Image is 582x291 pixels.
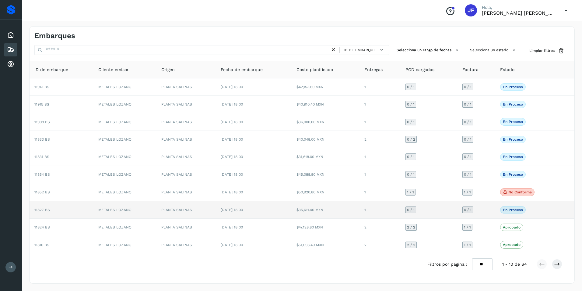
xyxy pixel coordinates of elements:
[156,183,216,201] td: PLANTA SALINAS
[98,66,129,73] span: Cliente emisor
[34,137,50,142] span: 11833 BS
[359,166,401,183] td: 1
[502,261,527,268] span: 1 - 10 de 64
[221,243,243,247] span: [DATE] 18:00
[292,166,359,183] td: $45,088.80 MXN
[359,201,401,219] td: 1
[93,78,156,96] td: METALES LOZANO
[93,113,156,131] td: METALES LOZANO
[407,190,414,194] span: 1 / 1
[221,85,243,89] span: [DATE] 18:00
[292,96,359,113] td: $40,910.40 MXN
[292,131,359,148] td: $40,048.00 MXN
[407,138,415,141] span: 0 / 2
[464,120,472,124] span: 0 / 1
[156,131,216,148] td: PLANTA SALINAS
[529,48,555,53] span: Limpiar filtros
[503,155,523,159] p: En proceso
[221,66,263,73] span: Fecha de embarque
[34,85,49,89] span: 11913 BS
[407,120,415,124] span: 0 / 1
[296,66,333,73] span: Costo planificado
[503,242,521,247] p: Aprobado
[93,219,156,236] td: METALES LOZANO
[34,31,75,40] h4: Embarques
[34,172,50,177] span: 11854 BS
[464,102,472,106] span: 0 / 1
[464,85,472,89] span: 0 / 1
[4,43,17,56] div: Embarques
[464,173,472,176] span: 0 / 1
[221,208,243,212] span: [DATE] 18:00
[292,78,359,96] td: $42,153.60 MXN
[34,102,49,106] span: 11915 BS
[292,148,359,166] td: $31,618.00 MXN
[500,66,514,73] span: Estado
[156,96,216,113] td: PLANTA SALINAS
[503,120,523,124] p: En proceso
[359,219,401,236] td: 2
[407,243,415,247] span: 2 / 2
[156,201,216,219] td: PLANTA SALINAS
[156,113,216,131] td: PLANTA SALINAS
[34,225,50,229] span: 11824 BS
[359,78,401,96] td: 1
[503,85,523,89] p: En proceso
[156,219,216,236] td: PLANTA SALINAS
[524,45,570,56] button: Limpiar filtros
[292,113,359,131] td: $36,000.00 MXN
[34,66,68,73] span: ID de embarque
[34,120,50,124] span: 11908 BS
[464,243,471,247] span: 1 / 1
[34,243,49,247] span: 11816 BS
[221,172,243,177] span: [DATE] 18:00
[93,236,156,253] td: METALES LOZANO
[161,66,175,73] span: Origen
[405,66,434,73] span: POD cargadas
[503,208,523,212] p: En proceso
[359,113,401,131] td: 1
[394,45,463,55] button: Selecciona un rango de fechas
[221,225,243,229] span: [DATE] 18:00
[342,45,387,54] button: ID de embarque
[221,137,243,142] span: [DATE] 18:00
[292,183,359,201] td: $50,920.80 MXN
[4,58,17,71] div: Cuentas por cobrar
[464,155,472,159] span: 0 / 1
[359,183,401,201] td: 1
[503,172,523,177] p: En proceso
[292,219,359,236] td: $47,128.80 MXN
[221,190,243,194] span: [DATE] 18:00
[407,225,415,229] span: 2 / 2
[93,183,156,201] td: METALES LOZANO
[359,148,401,166] td: 1
[407,102,415,106] span: 0 / 1
[464,208,472,212] span: 0 / 1
[93,96,156,113] td: METALES LOZANO
[93,148,156,166] td: METALES LOZANO
[34,190,50,194] span: 11852 BS
[359,96,401,113] td: 1
[407,155,415,159] span: 0 / 1
[482,5,555,10] p: Hola,
[359,131,401,148] td: 2
[482,10,555,16] p: JOSE FUENTES HERNANDEZ
[156,236,216,253] td: PLANTA SALINAS
[93,201,156,219] td: METALES LOZANO
[468,45,520,55] button: Selecciona un estado
[503,102,523,106] p: En proceso
[4,28,17,42] div: Inicio
[34,155,49,159] span: 11831 BS
[503,225,521,229] p: Aprobado
[221,102,243,106] span: [DATE] 18:00
[292,201,359,219] td: $35,611.40 MXN
[462,66,479,73] span: Factura
[292,236,359,253] td: $51,098.40 MXN
[156,148,216,166] td: PLANTA SALINAS
[503,137,523,142] p: En proceso
[407,208,415,212] span: 0 / 1
[93,166,156,183] td: METALES LOZANO
[93,131,156,148] td: METALES LOZANO
[364,66,383,73] span: Entregas
[156,78,216,96] td: PLANTA SALINAS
